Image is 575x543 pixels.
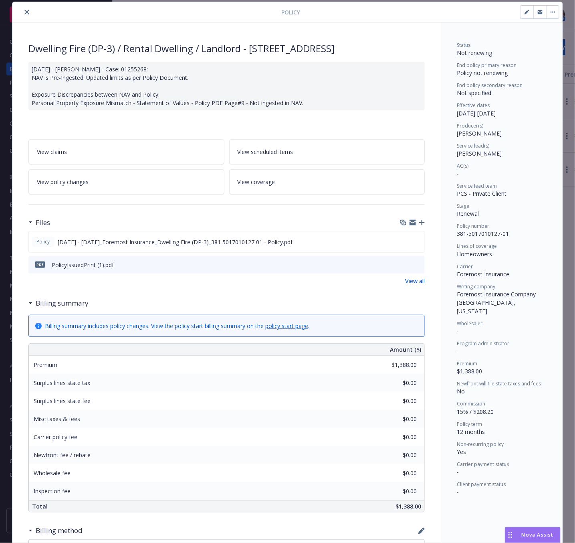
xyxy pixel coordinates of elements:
[369,359,422,371] input: 0.00
[457,400,485,407] span: Commission
[457,360,477,367] span: Premium
[369,413,422,425] input: 0.00
[457,170,459,177] span: -
[457,461,509,468] span: Carrier payment status
[457,122,483,129] span: Producer(s)
[281,8,300,16] span: Policy
[238,148,293,156] span: View scheduled items
[457,102,547,117] div: [DATE] - [DATE]
[457,203,469,209] span: Stage
[45,322,309,330] div: Billing summary includes policy changes. View the policy start billing summary on the .
[28,169,224,195] a: View policy changes
[457,182,497,189] span: Service lead team
[37,148,67,156] span: View claims
[457,210,479,217] span: Renewal
[457,290,537,315] span: Foremost Insurance Company [GEOGRAPHIC_DATA], [US_STATE]
[457,150,502,157] span: [PERSON_NAME]
[369,467,422,479] input: 0.00
[457,230,509,237] span: 381-5017010127-01
[414,261,422,269] button: preview file
[457,102,490,109] span: Effective dates
[369,377,422,389] input: 0.00
[457,190,506,197] span: PCS - Private Client
[34,451,91,459] span: Newfront fee / rebate
[457,250,492,258] span: Homeowners
[36,217,50,228] h3: Files
[457,367,482,375] span: $1,388.00
[505,527,515,543] div: Drag to move
[457,82,523,89] span: End policy secondary reason
[369,395,422,407] input: 0.00
[32,502,48,510] span: Total
[238,178,275,186] span: View coverage
[36,525,83,536] h3: Billing method
[28,525,83,536] div: Billing method
[457,441,504,448] span: Non-recurring policy
[405,277,425,285] a: View all
[369,431,422,443] input: 0.00
[414,238,421,246] button: preview file
[457,130,502,137] span: [PERSON_NAME]
[457,162,468,169] span: AC(s)
[457,320,482,327] span: Wholesaler
[457,468,459,476] span: -
[522,531,554,538] span: Nova Assist
[34,397,91,405] span: Surplus lines state fee
[457,42,470,49] span: Status
[369,485,422,497] input: 0.00
[401,261,408,269] button: download file
[34,415,80,423] span: Misc taxes & fees
[457,49,492,57] span: Not renewing
[35,261,45,267] span: pdf
[390,345,421,354] span: Amount ($)
[457,448,466,456] span: Yes
[457,223,489,229] span: Policy number
[34,361,57,369] span: Premium
[457,270,509,278] span: Foremost Insurance
[457,283,495,290] span: Writing company
[457,428,485,436] span: 12 months
[401,238,408,246] button: download file
[457,243,497,249] span: Lines of coverage
[229,139,425,164] a: View scheduled items
[28,42,425,55] div: Dwelling Fire (DP-3) / Rental Dwelling / Landlord - [STREET_ADDRESS]
[457,62,516,69] span: End policy primary reason
[229,169,425,195] a: View coverage
[28,62,425,110] div: [DATE] - [PERSON_NAME] - Case: 01255268: NAV is Pre-Ingested. Updated limits as per Policy Docume...
[52,261,114,269] div: PolicyIssuedPrint (1).pdf
[457,380,541,387] span: Newfront will file state taxes and fees
[34,379,90,387] span: Surplus lines state tax
[58,238,293,246] span: [DATE] - [DATE]_Foremost Insurance_Dwelling Fire (DP-3)_381 5017010127 01 - Policy.pdf
[395,502,421,510] span: $1,388.00
[265,322,308,330] a: policy start page
[369,449,422,461] input: 0.00
[457,347,459,355] span: -
[457,421,482,428] span: Policy term
[34,469,71,477] span: Wholesale fee
[36,298,89,308] h3: Billing summary
[457,69,508,77] span: Policy not renewing
[37,178,89,186] span: View policy changes
[457,387,465,395] span: No
[22,7,32,17] button: close
[505,527,561,543] button: Nova Assist
[457,481,506,488] span: Client payment status
[457,327,459,335] span: -
[35,238,51,245] span: Policy
[457,488,459,496] span: -
[28,298,89,308] div: Billing summary
[457,263,473,270] span: Carrier
[34,433,77,441] span: Carrier policy fee
[28,217,50,228] div: Files
[457,142,489,149] span: Service lead(s)
[34,487,71,495] span: Inspection fee
[457,340,509,347] span: Program administrator
[457,89,491,97] span: Not specified
[457,408,494,415] span: 15% / $208.20
[28,139,224,164] a: View claims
